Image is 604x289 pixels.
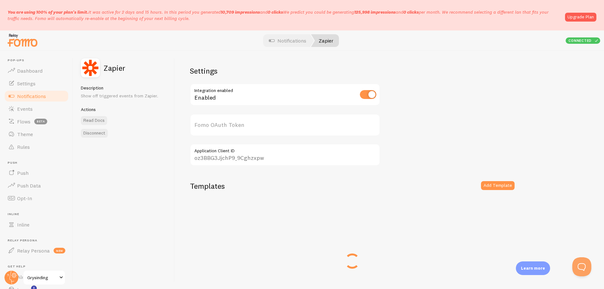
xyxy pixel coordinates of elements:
h2: Settings [190,66,380,76]
span: Dashboard [17,68,42,74]
b: 0 clicks [403,9,419,15]
span: Pop-ups [8,58,69,62]
span: Push [17,170,29,176]
a: Theme [4,128,69,141]
span: Flows [17,118,30,125]
span: new [54,248,65,253]
a: Notifications [4,90,69,102]
iframe: Help Scout Beacon - Open [572,257,591,276]
b: 125,998 impressions [354,9,396,15]
a: Grysinding [23,270,66,285]
a: Read Docs [81,116,107,125]
div: Learn more [516,261,550,275]
img: fomo_icons_zapier.svg [81,58,100,77]
span: Inline [17,221,29,228]
p: Learn more [521,265,545,271]
span: Push Data [17,182,41,189]
img: fomo-relay-logo-orange.svg [7,32,38,48]
span: Grysinding [27,274,57,281]
b: 0 clicks [268,9,283,15]
span: Settings [17,80,36,87]
a: Opt-In [4,192,69,205]
span: Push [8,161,69,165]
a: Dashboard [4,64,69,77]
a: Rules [4,141,69,153]
span: beta [34,119,47,124]
span: and [354,9,419,15]
a: Events [4,102,69,115]
b: 10,709 impressions [221,9,260,15]
span: Rules [17,144,30,150]
span: You are using 100% of your plan's limit. [8,9,88,15]
label: Fomo OAuth Token [190,114,380,136]
h5: Description [81,85,167,91]
a: Disconnect [81,129,108,138]
h2: Templates [190,181,225,191]
a: Flows beta [4,115,69,128]
span: Notifications [17,93,46,99]
span: Opt-In [17,195,32,201]
h2: Zapier [104,64,125,72]
span: Theme [17,131,33,137]
span: and [221,9,283,15]
span: Relay Persona [8,239,69,243]
a: Relay Persona new [4,244,69,257]
label: Application Client ID [190,144,380,154]
a: Push [4,167,69,179]
p: Show off triggered events from Zapier. [81,93,167,99]
a: Inline [4,218,69,231]
a: Settings [4,77,69,90]
p: It was active for 2 days and 15 hours. In this period you generated We predict you could be gener... [8,9,561,22]
span: Events [17,106,33,112]
button: Add Template [481,181,515,190]
a: Push Data [4,179,69,192]
a: Upgrade Plan [565,13,596,22]
span: Relay Persona [17,247,50,254]
h5: Actions [81,107,167,112]
span: Inline [8,212,69,216]
div: Enabled [190,83,380,107]
span: Get Help [8,265,69,269]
